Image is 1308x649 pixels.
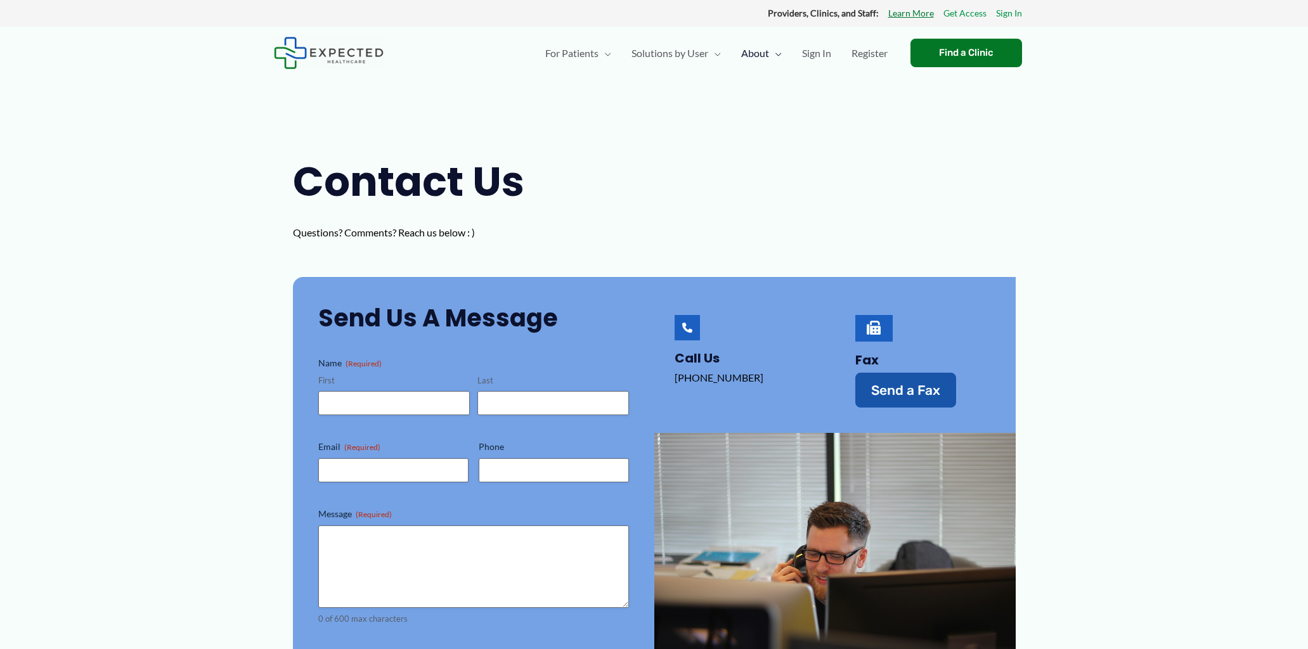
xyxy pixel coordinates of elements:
[943,5,987,22] a: Get Access
[356,510,392,519] span: (Required)
[792,31,841,75] a: Sign In
[318,613,629,625] div: 0 of 600 max characters
[477,375,629,387] label: Last
[855,373,956,408] a: Send a Fax
[318,508,629,520] label: Message
[851,31,888,75] span: Register
[802,31,831,75] span: Sign In
[545,31,599,75] span: For Patients
[675,315,700,340] a: Call Us
[344,442,380,452] span: (Required)
[631,31,708,75] span: Solutions by User
[996,5,1022,22] a: Sign In
[318,357,382,369] legend: Name
[599,31,611,75] span: Menu Toggle
[769,31,782,75] span: Menu Toggle
[708,31,721,75] span: Menu Toggle
[621,31,731,75] a: Solutions by UserMenu Toggle
[675,368,810,387] p: [PHONE_NUMBER]‬‬
[318,375,470,387] label: First
[910,39,1022,67] a: Find a Clinic
[741,31,769,75] span: About
[855,352,990,368] h4: Fax
[293,153,553,210] h1: Contact Us
[346,359,382,368] span: (Required)
[768,8,879,18] strong: Providers, Clinics, and Staff:
[293,223,553,242] p: Questions? Comments? Reach us below : )
[675,349,720,367] a: Call Us
[535,31,621,75] a: For PatientsMenu Toggle
[871,383,940,397] span: Send a Fax
[274,37,384,69] img: Expected Healthcare Logo - side, dark font, small
[535,31,898,75] nav: Primary Site Navigation
[888,5,934,22] a: Learn More
[479,440,629,453] label: Phone
[318,440,469,453] label: Email
[318,302,629,333] h2: Send Us a Message
[841,31,898,75] a: Register
[731,31,792,75] a: AboutMenu Toggle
